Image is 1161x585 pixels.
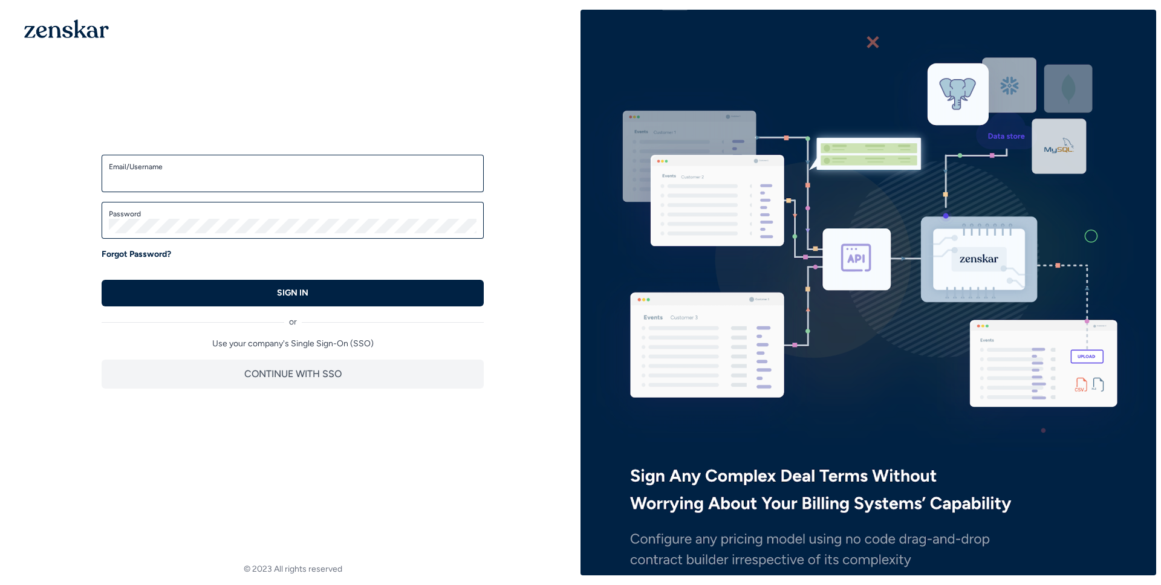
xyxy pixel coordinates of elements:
[109,209,476,219] label: Password
[5,563,580,575] footer: © 2023 All rights reserved
[109,162,476,172] label: Email/Username
[102,248,171,260] a: Forgot Password?
[24,19,109,38] img: 1OGAJ2xQqyY4LXKgY66KYq0eOWRCkrZdAb3gUhuVAqdWPZE9SRJmCz+oDMSn4zDLXe31Ii730ItAGKgCKgCCgCikA4Av8PJUP...
[102,306,484,328] div: or
[277,287,308,299] p: SIGN IN
[102,280,484,306] button: SIGN IN
[102,338,484,350] p: Use your company's Single Sign-On (SSO)
[102,360,484,389] button: CONTINUE WITH SSO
